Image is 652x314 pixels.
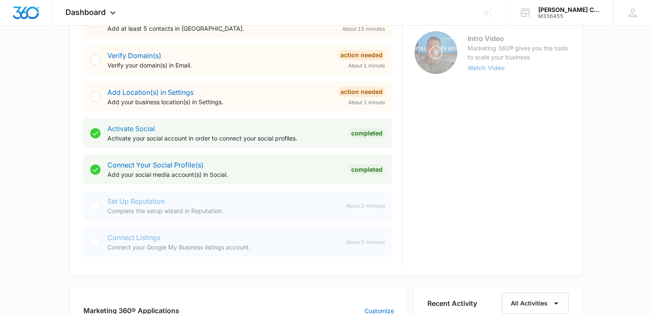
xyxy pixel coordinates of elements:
span: About 1 minute [348,62,385,70]
div: Completed [349,164,385,175]
img: Intro Video [415,31,457,74]
div: Action Needed [338,87,385,97]
span: About 2 minutes [346,202,385,210]
a: Connect Your Social Profile(s) [107,161,204,169]
a: Activate Social [107,124,155,133]
span: About 1 minute [348,99,385,106]
p: Verify your domain(s) in Email. [107,61,331,70]
p: Add at least 5 contacts in [GEOGRAPHIC_DATA]. [107,24,331,33]
span: Dashboard [65,8,106,17]
a: Verify Domain(s) [107,51,161,60]
button: All Activities [502,293,569,314]
div: Action Needed [338,50,385,60]
span: About 5 minutes [346,238,385,246]
div: Completed [349,128,385,138]
a: Add Location(s) in Settings [107,88,193,97]
p: Add your social media account(s) in Social. [107,170,342,179]
div: account name [538,6,601,13]
h3: Intro Video [468,33,569,44]
h6: Recent Activity [427,298,477,308]
p: Marketing 360® gives you the tools to scale your business. [468,44,569,62]
span: About 15 minutes [342,25,385,33]
div: account id [538,13,601,19]
button: Watch Video [468,65,505,71]
p: Complete the setup wizard in Reputation. [107,206,339,215]
p: Activate your social account in order to connect your social profiles. [107,134,342,143]
p: Add your business location(s) in Settings. [107,97,331,106]
p: Connect your Google My Business listings account. [107,243,339,252]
